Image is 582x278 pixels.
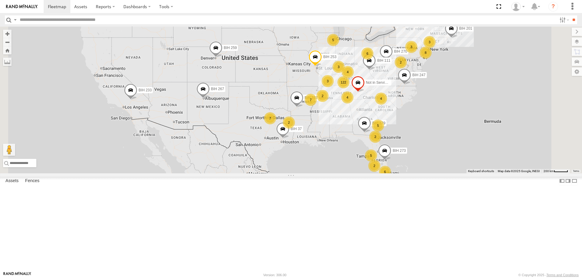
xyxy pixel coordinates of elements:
[3,30,12,38] button: Zoom in
[557,15,570,24] label: Search Filter Options
[305,94,317,106] div: 7
[139,88,152,92] span: BIH 233
[395,56,407,68] div: 2
[323,55,336,59] span: BIH 253
[377,58,390,63] span: BIH 111
[405,41,417,53] div: 3
[342,66,354,78] div: 4
[459,26,472,30] span: BIH 201
[423,36,436,48] div: 3
[572,67,582,76] label: Map Settings
[13,15,18,24] label: Search Query
[211,87,224,91] span: BIH 267
[548,2,558,11] i: ?
[341,91,353,103] div: 4
[509,2,527,11] div: Nele .
[573,170,579,172] a: Terms (opens in new tab)
[565,177,571,185] label: Dock Summary Table to the Right
[547,273,579,277] a: Terms and Conditions
[393,149,406,153] span: BIH 273
[327,34,339,46] div: 5
[333,61,345,73] div: 3
[3,144,15,156] button: Drag Pegman onto the map to open Street View
[3,272,31,278] a: Visit our Website
[337,76,350,88] div: 122
[468,169,494,173] button: Keyboard shortcuts
[544,169,554,173] span: 200 km
[263,273,286,277] div: Version: 306.00
[542,169,570,173] button: Map Scale: 200 km per 43 pixels
[3,38,12,46] button: Zoom out
[394,49,407,54] span: BIH 270
[559,177,565,185] label: Dock Summary Table to the Left
[571,177,577,185] label: Hide Summary Table
[316,90,329,102] div: 2
[22,177,42,185] label: Fences
[372,119,384,132] div: 5
[3,46,12,54] button: Zoom Home
[379,166,391,178] div: 6
[365,149,377,162] div: 5
[412,73,425,77] span: BIH 247
[283,116,295,129] div: 2
[498,169,540,173] span: Map data ©2025 Google, INEGI
[224,46,237,50] span: BIH 259
[6,5,38,9] img: rand-logo.svg
[322,75,334,87] div: 3
[375,93,387,105] div: 4
[3,57,12,66] label: Measure
[420,47,432,59] div: 8
[264,112,276,124] div: 7
[368,160,380,172] div: 2
[2,177,22,185] label: Assets
[518,273,579,277] div: © Copyright 2025 -
[291,127,302,131] span: BIH 37
[361,47,373,60] div: 6
[369,131,381,143] div: 2
[366,80,427,84] span: Not in Service [GEOGRAPHIC_DATA]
